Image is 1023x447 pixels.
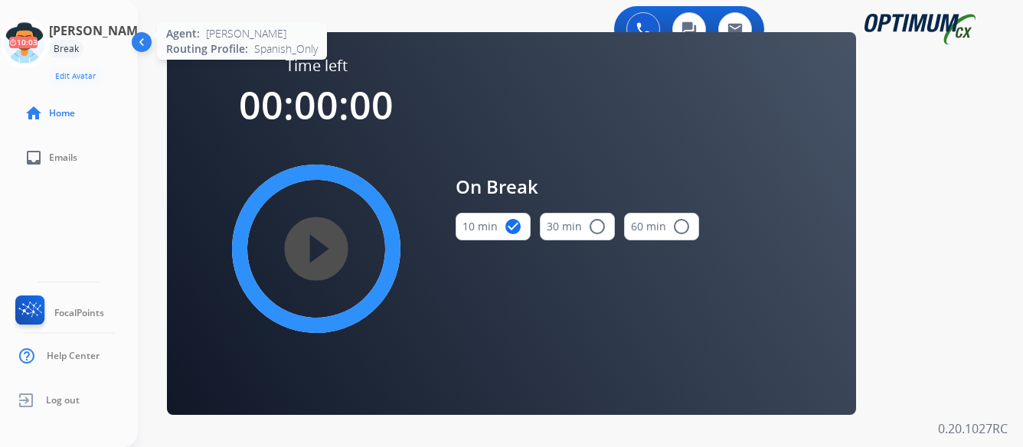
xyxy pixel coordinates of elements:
[49,21,149,40] h3: [PERSON_NAME]
[54,307,104,319] span: FocalPoints
[46,394,80,406] span: Log out
[456,173,699,201] span: On Break
[166,41,248,57] span: Routing Profile:
[624,213,699,240] button: 60 min
[166,26,200,41] span: Agent:
[25,104,43,122] mat-icon: home
[49,152,77,164] span: Emails
[49,107,75,119] span: Home
[25,148,43,167] mat-icon: inbox
[254,41,318,57] span: Spanish_Only
[588,217,606,236] mat-icon: radio_button_unchecked
[456,213,531,240] button: 10 min
[504,217,522,236] mat-icon: check_circle
[540,213,615,240] button: 30 min
[206,26,286,41] span: [PERSON_NAME]
[938,419,1008,438] p: 0.20.1027RC
[49,40,83,58] div: Break
[672,217,691,236] mat-icon: radio_button_unchecked
[47,350,100,362] span: Help Center
[49,67,102,85] button: Edit Avatar
[307,240,325,258] mat-icon: play_circle_filled
[239,79,394,131] span: 00:00:00
[12,295,104,331] a: FocalPoints
[286,55,348,77] span: Time left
